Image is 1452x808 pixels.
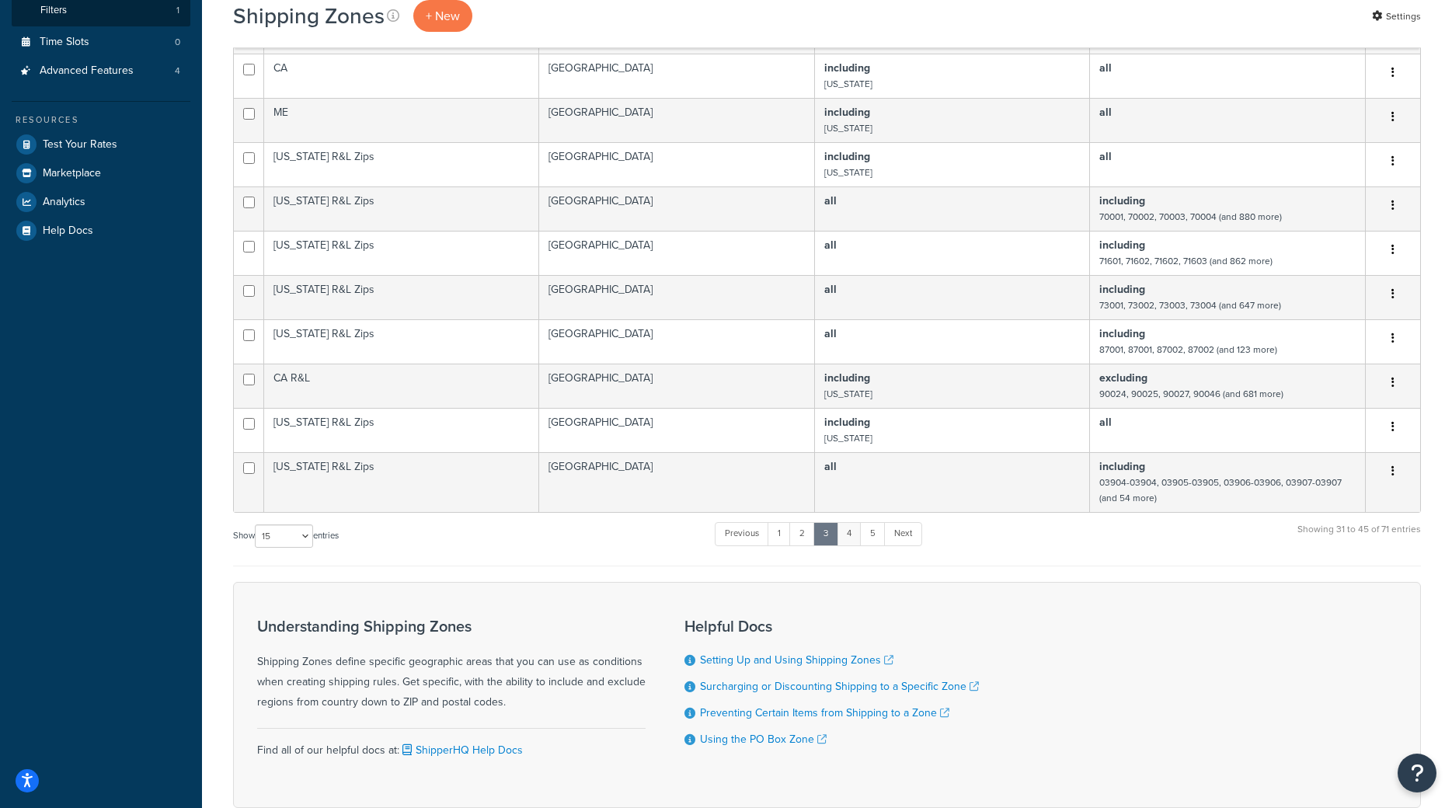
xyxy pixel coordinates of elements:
[40,64,134,78] span: Advanced Features
[824,370,870,386] b: including
[824,281,837,298] b: all
[264,186,539,231] td: [US_STATE] R&L Zips
[1099,148,1112,165] b: all
[1099,326,1145,342] b: including
[539,364,815,408] td: [GEOGRAPHIC_DATA]
[539,98,815,142] td: [GEOGRAPHIC_DATA]
[1398,754,1436,792] button: Open Resource Center
[1099,254,1273,268] small: 71601, 71602, 71602, 71603 (and 862 more)
[813,522,838,545] a: 3
[264,231,539,275] td: [US_STATE] R&L Zips
[824,387,872,401] small: [US_STATE]
[426,7,460,25] span: + New
[12,131,190,158] a: Test Your Rates
[1099,210,1282,224] small: 70001, 70002, 70003, 70004 (and 880 more)
[175,36,180,49] span: 0
[40,36,89,49] span: Time Slots
[1099,60,1112,76] b: all
[768,522,791,545] a: 1
[399,742,523,758] a: ShipperHQ Help Docs
[264,364,539,408] td: CA R&L
[824,77,872,91] small: [US_STATE]
[12,159,190,187] a: Marketplace
[264,319,539,364] td: [US_STATE] R&L Zips
[539,319,815,364] td: [GEOGRAPHIC_DATA]
[860,522,886,545] a: 5
[539,142,815,186] td: [GEOGRAPHIC_DATA]
[1297,521,1421,554] div: Showing 31 to 45 of 71 entries
[1099,104,1112,120] b: all
[700,731,827,747] a: Using the PO Box Zone
[12,217,190,245] a: Help Docs
[255,524,313,548] select: Showentries
[43,225,93,238] span: Help Docs
[12,57,190,85] a: Advanced Features 4
[12,113,190,127] div: Resources
[233,524,339,548] label: Show entries
[789,522,815,545] a: 2
[1099,298,1281,312] small: 73001, 73002, 73003, 73004 (and 647 more)
[12,28,190,57] li: Time Slots
[539,408,815,452] td: [GEOGRAPHIC_DATA]
[257,618,646,712] div: Shipping Zones define specific geographic areas that you can use as conditions when creating ship...
[824,458,837,475] b: all
[264,408,539,452] td: [US_STATE] R&L Zips
[1099,475,1342,505] small: 03904-03904, 03905-03905, 03906-03906, 03907-03907 (and 54 more)
[824,60,870,76] b: including
[264,275,539,319] td: [US_STATE] R&L Zips
[824,237,837,253] b: all
[539,452,815,512] td: [GEOGRAPHIC_DATA]
[12,28,190,57] a: Time Slots 0
[40,4,67,17] span: Filters
[539,54,815,98] td: [GEOGRAPHIC_DATA]
[824,193,837,209] b: all
[1099,237,1145,253] b: including
[824,414,870,430] b: including
[1099,370,1147,386] b: excluding
[824,431,872,445] small: [US_STATE]
[1099,458,1145,475] b: including
[700,705,949,721] a: Preventing Certain Items from Shipping to a Zone
[264,142,539,186] td: [US_STATE] R&L Zips
[884,522,922,545] a: Next
[43,167,101,180] span: Marketplace
[539,275,815,319] td: [GEOGRAPHIC_DATA]
[264,54,539,98] td: CA
[539,231,815,275] td: [GEOGRAPHIC_DATA]
[43,138,117,151] span: Test Your Rates
[715,522,769,545] a: Previous
[176,4,179,17] span: 1
[1099,414,1112,430] b: all
[824,165,872,179] small: [US_STATE]
[824,326,837,342] b: all
[1099,281,1145,298] b: including
[684,618,979,635] h3: Helpful Docs
[1099,193,1145,209] b: including
[12,57,190,85] li: Advanced Features
[264,98,539,142] td: ME
[264,452,539,512] td: [US_STATE] R&L Zips
[700,652,893,668] a: Setting Up and Using Shipping Zones
[1099,387,1283,401] small: 90024, 90025, 90027, 90046 (and 681 more)
[824,121,872,135] small: [US_STATE]
[824,148,870,165] b: including
[824,104,870,120] b: including
[43,196,85,209] span: Analytics
[175,64,180,78] span: 4
[837,522,862,545] a: 4
[257,728,646,761] div: Find all of our helpful docs at:
[1099,343,1277,357] small: 87001, 87001, 87002, 87002 (and 123 more)
[539,186,815,231] td: [GEOGRAPHIC_DATA]
[1372,5,1421,27] a: Settings
[700,678,979,695] a: Surcharging or Discounting Shipping to a Specific Zone
[12,188,190,216] a: Analytics
[257,618,646,635] h3: Understanding Shipping Zones
[233,1,385,31] h1: Shipping Zones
